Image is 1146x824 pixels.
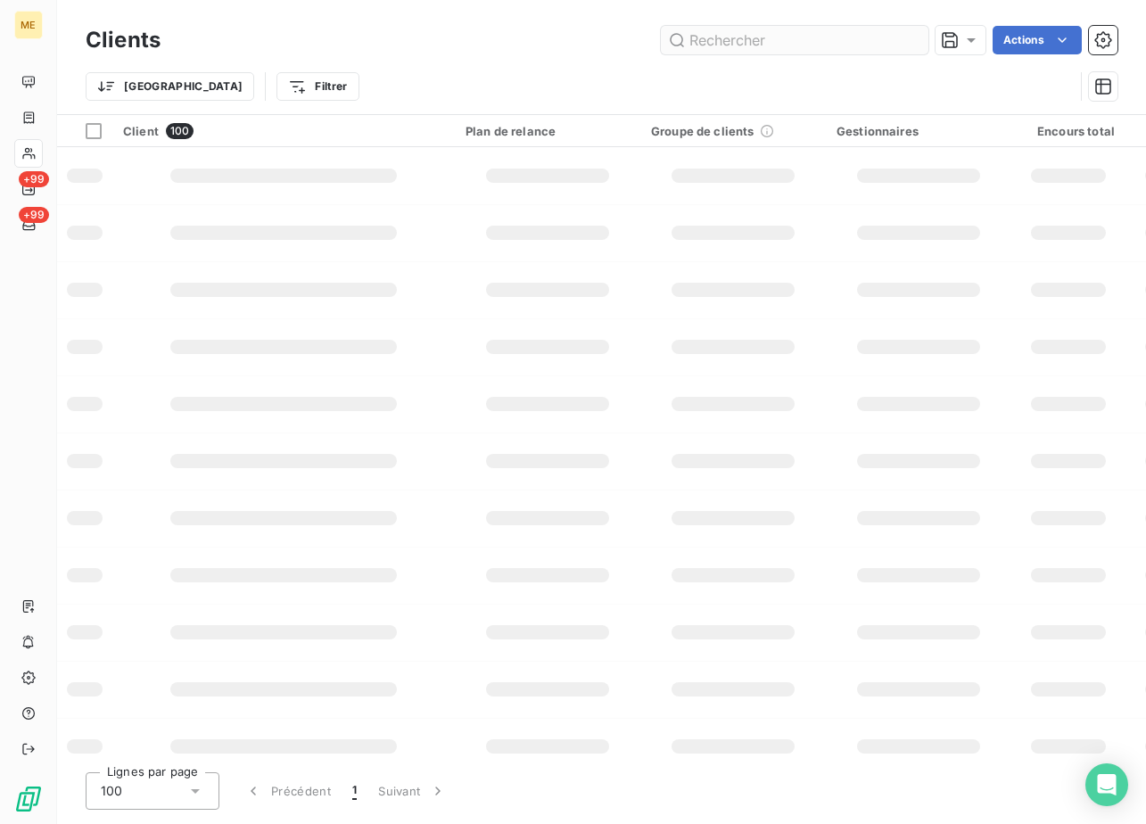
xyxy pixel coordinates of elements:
[166,123,194,139] span: 100
[993,26,1082,54] button: Actions
[14,11,43,39] div: ME
[276,72,359,101] button: Filtrer
[19,207,49,223] span: +99
[1085,763,1128,806] div: Open Intercom Messenger
[367,772,458,810] button: Suivant
[14,785,43,813] img: Logo LeanPay
[661,26,928,54] input: Rechercher
[19,171,49,187] span: +99
[342,772,367,810] button: 1
[837,124,1001,138] div: Gestionnaires
[234,772,342,810] button: Précédent
[101,782,122,800] span: 100
[466,124,630,138] div: Plan de relance
[651,124,754,138] span: Groupe de clients
[352,782,357,800] span: 1
[86,24,161,56] h3: Clients
[1022,124,1115,138] div: Encours total
[86,72,254,101] button: [GEOGRAPHIC_DATA]
[123,124,159,138] span: Client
